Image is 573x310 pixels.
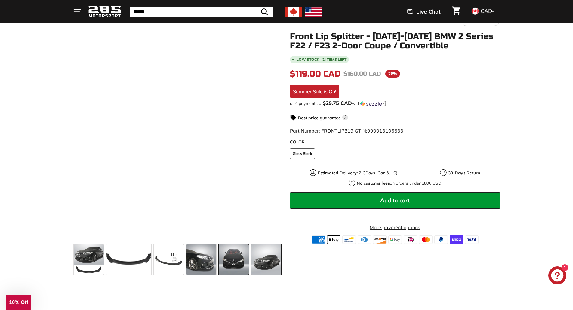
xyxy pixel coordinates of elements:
[290,128,403,134] span: Part Number: FRONTLIP319 GTIN:
[380,197,410,204] span: Add to cart
[290,32,500,51] h1: Front Lip Splitter - [DATE]-[DATE] BMW 2 Series F22 / F23 2-Door Coupe / Convertible
[416,8,441,16] span: Live Chat
[434,235,448,244] img: paypal
[343,70,381,78] span: $160.00 CAD
[448,2,464,22] a: Cart
[6,295,31,310] div: 10% Off
[399,4,448,19] button: Live Chat
[404,235,417,244] img: ideal
[298,115,341,121] strong: Best price guarantee
[312,235,325,244] img: american_express
[360,101,382,106] img: Sezzle
[318,170,365,176] strong: Estimated Delivery: 2-3
[481,8,492,14] span: CAD
[419,235,433,244] img: master
[290,100,500,106] div: or 4 payments of with
[9,299,28,305] span: 10% Off
[547,266,568,286] inbox-online-store-chat: Shopify online store chat
[357,180,441,186] p: on orders under $800 USD
[290,192,500,209] button: Add to cart
[465,235,479,244] img: visa
[358,235,371,244] img: diners_club
[373,235,387,244] img: discover
[327,235,340,244] img: apple_pay
[290,85,339,98] div: Summer Sale is On!
[450,235,463,244] img: shopify_pay
[357,180,390,186] strong: No customs fees
[290,69,340,79] span: $119.00 CAD
[318,170,397,176] p: Days (Can & US)
[388,235,402,244] img: google_pay
[88,5,121,19] img: Logo_285_Motorsport_areodynamics_components
[342,115,348,120] span: i
[130,7,273,17] input: Search
[323,100,352,106] span: $29.75 CAD
[290,100,500,106] div: or 4 payments of$29.75 CADwithSezzle Click to learn more about Sezzle
[297,58,347,61] span: Low stock - 2 items left
[342,235,356,244] img: bancontact
[290,224,500,231] a: More payment options
[290,139,500,145] label: COLOR
[448,170,480,176] strong: 30-Days Return
[367,128,403,134] span: 990013106533
[385,70,400,78] span: 26%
